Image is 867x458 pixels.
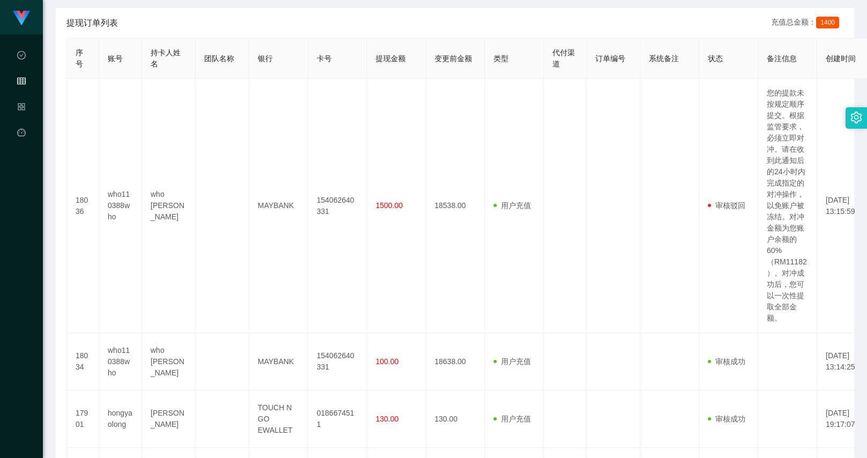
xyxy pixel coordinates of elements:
[249,333,308,390] td: MAYBANK
[67,79,99,333] td: 18036
[142,333,196,390] td: who [PERSON_NAME]
[494,201,531,210] span: 用户充值
[17,103,26,198] span: 产品管理
[142,390,196,448] td: [PERSON_NAME]
[308,333,367,390] td: 154062640331
[376,415,399,423] span: 130.00
[258,54,273,63] span: 银行
[435,54,472,63] span: 变更前金额
[552,48,575,68] span: 代付渠道
[308,390,367,448] td: 0186674511
[17,72,26,93] i: 图标: table
[204,54,234,63] span: 团队名称
[17,46,26,68] i: 图标: check-circle-o
[308,79,367,333] td: 154062640331
[494,415,531,423] span: 用户充值
[108,54,123,63] span: 账号
[17,98,26,119] i: 图标: appstore-o
[826,54,856,63] span: 创建时间
[17,51,26,147] span: 数据中心
[708,54,723,63] span: 状态
[771,17,843,29] div: 充值总金额：
[376,54,406,63] span: 提现金额
[767,54,797,63] span: 备注信息
[249,390,308,448] td: TOUCH N GO EWALLET
[758,79,817,333] td: 您的提款未按规定顺序提交。根据监管要求，必须立即对冲。请在收到此通知后的24小时内完成指定的对冲操作，以免账户被冻结。对冲金额为您账户余额的60%（RM11182）。对冲成功后，您可以一次性提取...
[67,390,99,448] td: 17901
[708,201,745,210] span: 审核驳回
[494,54,509,63] span: 类型
[99,390,142,448] td: hongyaolong
[708,357,745,366] span: 审核成功
[426,333,485,390] td: 18638.00
[13,11,30,26] img: logo.9652507e.png
[76,48,83,68] span: 序号
[816,17,839,28] span: 1400
[67,333,99,390] td: 18034
[17,77,26,173] span: 会员管理
[426,390,485,448] td: 130.00
[376,201,403,210] span: 1500.00
[708,415,745,423] span: 审核成功
[595,54,625,63] span: 订单编号
[66,17,118,29] span: 提现订单列表
[850,112,862,123] i: 图标: setting
[99,79,142,333] td: who110388who
[17,122,26,231] a: 图标: dashboard平台首页
[151,48,181,68] span: 持卡人姓名
[317,54,332,63] span: 卡号
[249,79,308,333] td: MAYBANK
[376,357,399,366] span: 100.00
[99,333,142,390] td: who110388who
[494,357,531,366] span: 用户充值
[649,54,679,63] span: 系统备注
[142,79,196,333] td: who [PERSON_NAME]
[426,79,485,333] td: 18538.00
